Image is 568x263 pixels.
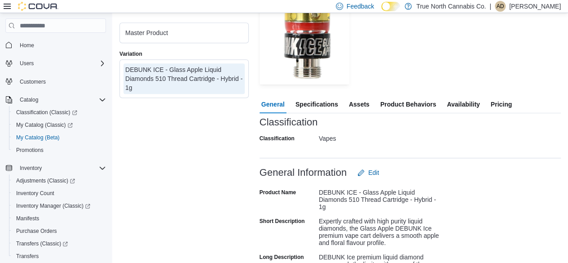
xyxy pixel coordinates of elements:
a: My Catalog (Beta) [13,132,63,143]
button: Manifests [9,212,110,225]
span: Users [16,58,106,69]
span: Manifests [13,213,106,224]
span: Transfers [16,253,39,260]
p: | [489,1,491,12]
button: Home [2,38,110,51]
span: Assets [349,95,370,113]
span: Edit [368,168,379,177]
a: Transfers [13,251,42,262]
a: Inventory Manager (Classic) [9,200,110,212]
button: Users [2,57,110,70]
span: Home [16,39,106,50]
span: Inventory Count [16,190,54,197]
span: General [261,95,285,113]
a: Transfers (Classic) [9,237,110,250]
a: My Catalog (Classic) [9,119,110,131]
span: My Catalog (Beta) [13,132,106,143]
span: Inventory Manager (Classic) [13,201,106,211]
a: Classification (Classic) [13,107,81,118]
div: DEBUNK ICE - Glass Apple Liquid Diamonds 510 Thread Cartridge - Hybrid - 1g [125,65,243,92]
span: Users [20,60,34,67]
a: Adjustments (Classic) [9,174,110,187]
a: Adjustments (Classic) [13,175,79,186]
label: Long Description [260,254,304,261]
button: Catalog [2,94,110,106]
a: Inventory Count [13,188,58,199]
a: Customers [16,76,49,87]
button: My Catalog (Beta) [9,131,110,144]
span: Dark Mode [381,11,382,12]
img: Cova [18,2,58,11]
div: Expertly crafted with high purity liquid diamonds, the Glass Apple DEBUNK Ice premium vape cart d... [319,214,439,246]
span: My Catalog (Classic) [16,121,73,129]
button: Customers [2,75,110,88]
span: Catalog [20,96,38,103]
a: Home [16,40,38,51]
span: Customers [16,76,106,87]
a: Classification (Classic) [9,106,110,119]
p: [PERSON_NAME] [509,1,561,12]
button: Users [16,58,37,69]
a: Transfers (Classic) [13,238,71,249]
span: Classification (Classic) [13,107,106,118]
span: Purchase Orders [13,226,106,236]
span: Inventory Manager (Classic) [16,202,90,210]
span: Promotions [13,145,106,156]
span: Transfers (Classic) [16,240,68,247]
h3: General Information [260,167,347,178]
button: Inventory Count [9,187,110,200]
span: Inventory [16,163,106,174]
button: Catalog [16,94,42,105]
span: AD [497,1,504,12]
a: Manifests [13,213,43,224]
span: Pricing [491,95,512,113]
span: Customers [20,78,46,85]
div: Vapes [319,131,439,142]
h3: Classification [260,117,318,128]
span: Catalog [16,94,106,105]
label: Short Description [260,218,305,225]
p: True North Cannabis Co. [416,1,486,12]
button: Edit [354,164,383,182]
span: Home [20,42,34,49]
span: Manifests [16,215,39,222]
label: Product Name [260,189,296,196]
span: Adjustments (Classic) [16,177,75,184]
span: Adjustments (Classic) [13,175,106,186]
button: Purchase Orders [9,225,110,237]
a: My Catalog (Classic) [13,120,76,130]
label: Variation [119,50,142,58]
div: DEBUNK ICE - Glass Apple Liquid Diamonds 510 Thread Cartridge - Hybrid - 1g [319,185,439,210]
a: Promotions [13,145,47,156]
span: Availability [447,95,480,113]
span: My Catalog (Beta) [16,134,60,141]
span: Inventory [20,165,42,172]
a: Inventory Manager (Classic) [13,201,94,211]
div: Master Product [125,28,243,37]
div: Alexander Davidd [495,1,506,12]
span: Purchase Orders [16,227,57,235]
span: My Catalog (Classic) [13,120,106,130]
span: Promotions [16,147,44,154]
span: Feedback [347,2,374,11]
button: Inventory [2,162,110,174]
span: Classification (Classic) [16,109,77,116]
span: Transfers (Classic) [13,238,106,249]
button: Transfers [9,250,110,263]
span: Specifications [295,95,338,113]
a: Purchase Orders [13,226,61,236]
span: Transfers [13,251,106,262]
span: Product Behaviors [380,95,436,113]
input: Dark Mode [381,2,400,11]
button: Inventory [16,163,45,174]
button: Promotions [9,144,110,156]
label: Classification [260,135,295,142]
span: Inventory Count [13,188,106,199]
